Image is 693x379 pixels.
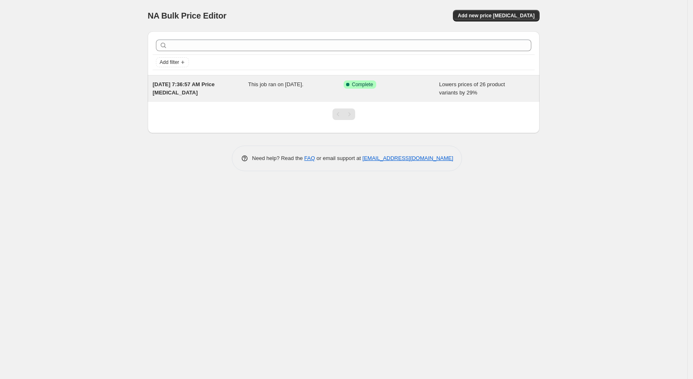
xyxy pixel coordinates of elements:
[315,155,363,161] span: or email support at
[252,155,304,161] span: Need help? Read the
[363,155,453,161] a: [EMAIL_ADDRESS][DOMAIN_NAME]
[248,81,304,87] span: This job ran on [DATE].
[148,11,226,20] span: NA Bulk Price Editor
[439,81,505,96] span: Lowers prices of 26 product variants by 29%
[458,12,535,19] span: Add new price [MEDICAL_DATA]
[153,81,214,96] span: [DATE] 7:36:57 AM Price [MEDICAL_DATA]
[332,108,355,120] nav: Pagination
[453,10,540,21] button: Add new price [MEDICAL_DATA]
[160,59,179,66] span: Add filter
[156,57,189,67] button: Add filter
[304,155,315,161] a: FAQ
[352,81,373,88] span: Complete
